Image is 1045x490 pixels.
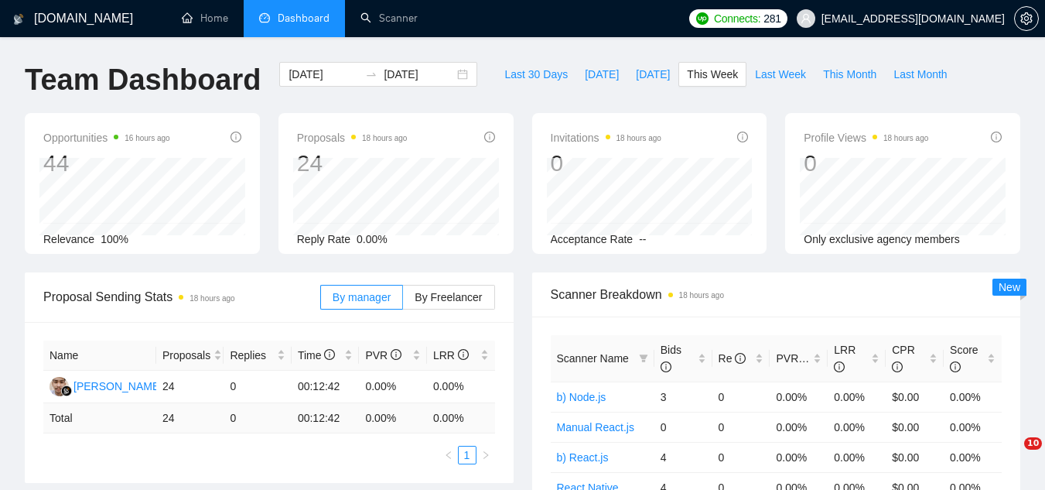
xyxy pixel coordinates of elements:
td: 0.00% [944,382,1002,412]
a: AI[PERSON_NAME] [50,379,162,392]
span: Last Week [755,66,806,83]
span: info-circle [324,349,335,360]
div: [PERSON_NAME] [73,378,162,395]
span: info-circle [391,349,401,360]
span: info-circle [458,349,469,360]
span: Connects: [714,10,760,27]
span: Proposal Sending Stats [43,287,320,307]
span: Proposals [297,128,408,147]
span: Relevance [43,233,94,245]
span: New [999,281,1020,293]
span: [DATE] [636,66,670,83]
span: info-circle [991,132,1002,142]
span: Acceptance Rate [551,233,633,245]
span: Invitations [551,128,661,147]
td: $0.00 [886,412,944,442]
span: info-circle [735,353,746,364]
span: Time [298,349,335,362]
time: 16 hours ago [125,134,169,142]
button: Last Week [746,62,814,87]
span: to [365,68,377,81]
li: Previous Page [439,446,458,464]
span: dashboard [259,12,270,23]
a: Manual React.js [557,421,634,433]
th: Name [43,341,156,371]
span: Scanner Breakdown [551,285,1002,304]
td: 0.00% [770,442,828,472]
td: 4 [654,442,712,472]
img: AI [50,377,69,396]
span: 100% [101,233,128,245]
span: filter [636,347,651,370]
span: filter [639,354,648,363]
td: 00:12:42 [292,371,360,403]
iframe: Intercom live chat [992,437,1030,475]
span: Last 30 Days [504,66,568,83]
td: 0 [654,412,712,442]
td: 0.00% [770,412,828,442]
img: gigradar-bm.png [61,385,72,396]
td: 24 [156,403,224,433]
span: 0.00% [357,233,388,245]
span: PVR [776,352,812,365]
td: 0 [224,403,292,433]
span: info-circle [737,132,748,142]
button: left [439,446,458,464]
span: By Freelancer [415,291,482,303]
span: Reply Rate [297,233,350,245]
td: 0.00 % [359,403,427,433]
span: info-circle [484,132,495,142]
a: setting [1014,12,1039,25]
img: upwork-logo.png [696,12,709,25]
span: left [444,451,453,460]
img: logo [13,7,24,32]
td: 0 [712,382,770,412]
td: 0.00% [770,382,828,412]
button: This Week [678,62,746,87]
span: info-circle [892,362,903,372]
span: info-circle [661,362,671,372]
span: Only exclusive agency members [804,233,960,245]
td: $0.00 [886,382,944,412]
div: 0 [804,149,928,178]
td: 0.00% [944,412,1002,442]
td: 0.00 % [427,403,495,433]
span: Dashboard [278,12,330,25]
span: Score [950,344,978,373]
td: 0.00% [828,382,886,412]
td: 0.00% [359,371,427,403]
a: 1 [459,447,476,464]
button: setting [1014,6,1039,31]
span: PVR [365,349,401,362]
span: 281 [763,10,780,27]
span: By manager [333,291,391,303]
span: This Week [687,66,738,83]
li: 1 [458,446,476,464]
span: right [481,451,490,460]
a: searchScanner [360,12,418,25]
span: CPR [892,344,915,373]
div: 0 [551,149,661,178]
span: info-circle [834,362,845,372]
span: Opportunities [43,128,170,147]
td: 0 [224,371,292,403]
span: info-circle [231,132,241,142]
h1: Team Dashboard [25,62,261,98]
div: 24 [297,149,408,178]
span: Profile Views [804,128,928,147]
td: 0.00% [828,442,886,472]
span: Re [719,352,746,365]
button: Last 30 Days [496,62,576,87]
a: homeHome [182,12,228,25]
span: Scanner Name [557,352,629,365]
td: 24 [156,371,224,403]
button: This Month [814,62,885,87]
input: End date [384,66,454,83]
span: user [801,13,811,24]
span: [DATE] [585,66,619,83]
span: info-circle [950,362,961,372]
span: Last Month [893,66,947,83]
span: LRR [834,344,855,373]
td: 0.00% [944,442,1002,472]
td: 0.00% [427,371,495,403]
